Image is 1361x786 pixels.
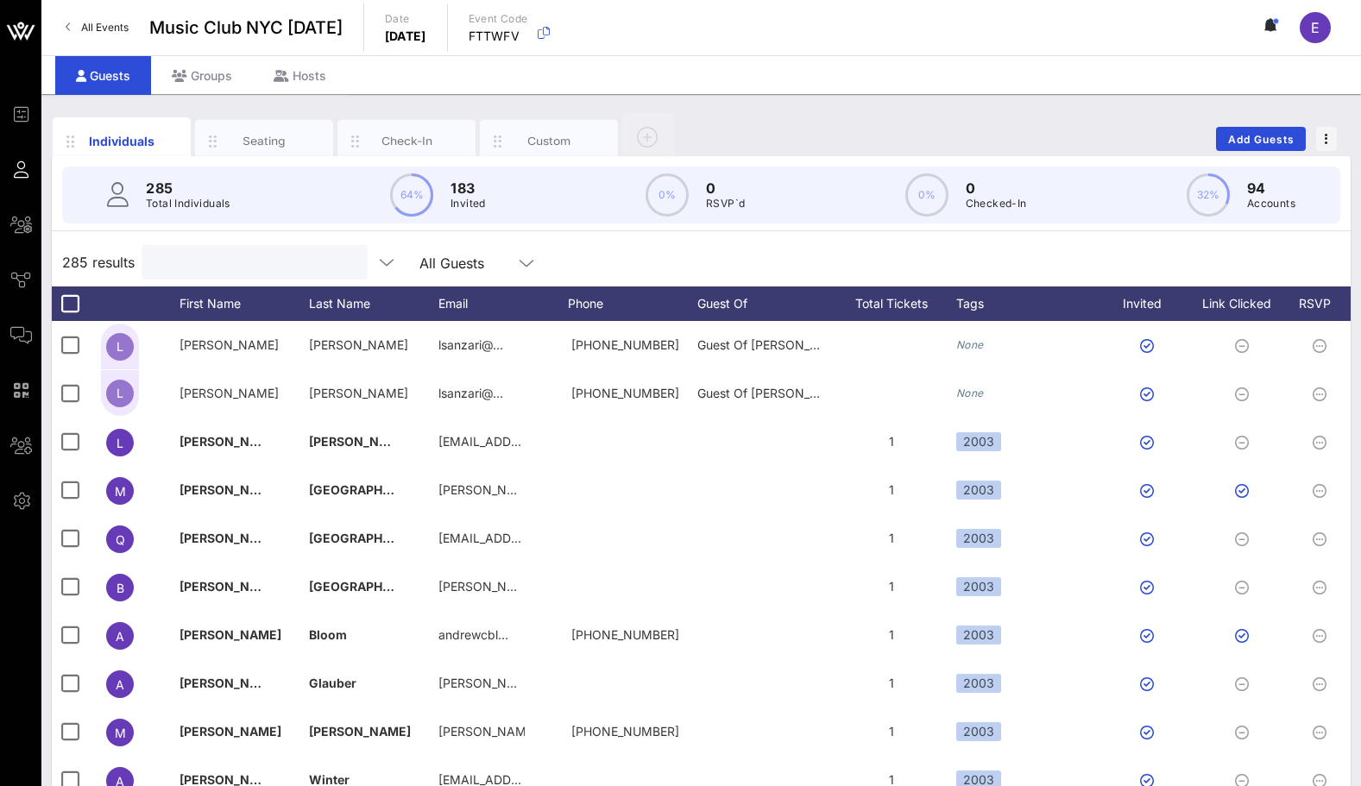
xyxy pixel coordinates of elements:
div: Check-In [369,133,445,149]
div: Phone [568,286,697,321]
div: 1 [827,611,956,659]
p: [DATE] [385,28,426,45]
div: 1 [827,563,956,611]
div: Groups [151,56,253,95]
span: +19177494765 [571,386,679,400]
div: 2003 [956,626,1001,645]
span: [GEOGRAPHIC_DATA] [309,531,435,545]
span: [PERSON_NAME] [309,724,411,739]
p: lsanzari@… [438,369,503,418]
span: [PERSON_NAME] [180,531,281,545]
span: [PERSON_NAME] [180,337,279,352]
p: Event Code [469,10,528,28]
div: Guest Of [PERSON_NAME] [697,369,827,418]
span: E [1311,19,1320,36]
p: 183 [451,178,486,198]
p: Total Individuals [146,195,230,212]
span: +13472039473 [571,627,679,642]
div: Custom [511,133,588,149]
p: [PERSON_NAME][DOMAIN_NAME]… [438,707,525,756]
div: 2003 [956,577,1001,596]
span: [PERSON_NAME] [309,337,408,352]
p: Invited [451,195,486,212]
div: Seating [226,133,303,149]
span: [GEOGRAPHIC_DATA] [309,579,435,594]
span: [PERSON_NAME] [180,676,281,690]
p: 0 [706,178,745,198]
span: L [117,339,123,354]
div: Guest Of [PERSON_NAME] [697,321,827,369]
div: 2003 [956,481,1001,500]
div: Guest Of [697,286,827,321]
div: Individuals [84,132,161,150]
p: Checked-In [966,195,1027,212]
p: andrewcbl… [438,611,508,659]
div: 1 [827,659,956,707]
button: Add Guests [1216,127,1306,151]
div: 1 [827,466,956,514]
p: FTTWFV [469,28,528,45]
span: All Events [81,21,129,34]
div: E [1300,12,1331,43]
span: [PERSON_NAME] [309,386,408,400]
span: 285 results [62,252,135,273]
span: M [115,484,126,499]
div: RSVP [1293,286,1353,321]
div: 2003 [956,722,1001,741]
div: Last Name [309,286,438,321]
div: Hosts [253,56,347,95]
span: Q [116,532,125,547]
span: [PERSON_NAME] [180,434,281,449]
div: Tags [956,286,1103,321]
span: B [117,581,124,595]
div: Invited [1103,286,1198,321]
p: 94 [1247,178,1295,198]
div: All Guests [409,245,547,280]
span: A [116,629,124,644]
span: Music Club NYC [DATE] [149,15,343,41]
div: 2003 [956,529,1001,548]
i: None [956,387,984,399]
p: lsanzari@… [438,321,503,369]
span: [PERSON_NAME] [180,386,279,400]
span: [PERSON_NAME][EMAIL_ADDRESS][DOMAIN_NAME] [438,482,746,497]
span: Bloom [309,627,347,642]
div: Total Tickets [827,286,956,321]
span: [EMAIL_ADDRESS][DOMAIN_NAME] [438,434,646,449]
div: Link Clicked [1198,286,1293,321]
span: [PERSON_NAME] [180,627,281,642]
span: L [117,386,123,400]
a: All Events [55,14,139,41]
span: [GEOGRAPHIC_DATA] [309,482,435,497]
div: 2003 [956,432,1001,451]
p: Accounts [1247,195,1295,212]
span: [PERSON_NAME] [180,724,281,739]
p: RSVP`d [706,195,745,212]
span: +19175972687 [571,724,679,739]
i: None [956,338,984,351]
p: Date [385,10,426,28]
span: L [117,436,123,450]
span: [PERSON_NAME] [180,579,281,594]
p: 285 [146,178,230,198]
span: [PERSON_NAME][EMAIL_ADDRESS][DOMAIN_NAME] [438,579,746,594]
div: Email [438,286,568,321]
span: +19177494765 [571,337,679,352]
div: 2003 [956,674,1001,693]
p: 0 [966,178,1027,198]
span: [EMAIL_ADDRESS][DOMAIN_NAME] [438,531,646,545]
span: [PERSON_NAME] [309,434,411,449]
div: First Name [180,286,309,321]
div: All Guests [419,255,484,271]
span: M [115,726,126,740]
span: Glauber [309,676,356,690]
span: [PERSON_NAME] [180,482,281,497]
div: 1 [827,514,956,563]
div: Guests [55,56,151,95]
span: Add Guests [1227,133,1295,146]
div: 1 [827,707,956,756]
div: 1 [827,418,956,466]
span: [PERSON_NAME][EMAIL_ADDRESS][DOMAIN_NAME] [438,676,746,690]
span: A [116,677,124,692]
